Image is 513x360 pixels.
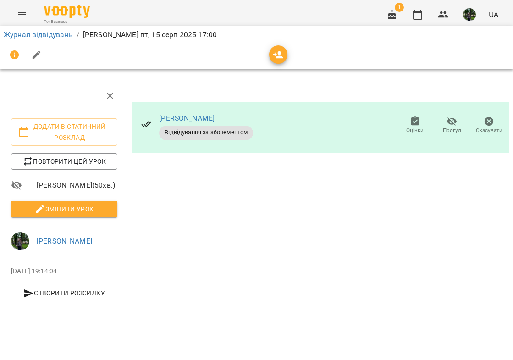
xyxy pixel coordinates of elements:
img: 295700936d15feefccb57b2eaa6bd343.jpg [463,8,476,21]
button: Скасувати [470,113,507,138]
img: 295700936d15feefccb57b2eaa6bd343.jpg [11,232,29,250]
button: Повторити цей урок [11,153,117,170]
span: 1 [395,3,404,12]
span: Скасувати [476,127,502,134]
span: For Business [44,19,90,25]
button: UA [485,6,502,23]
span: Змінити урок [18,204,110,215]
span: Відвідування за абонементом [159,128,253,137]
a: Журнал відвідувань [4,30,73,39]
p: [PERSON_NAME] пт, 15 серп 2025 17:00 [83,29,217,40]
li: / [77,29,79,40]
button: Оцінки [397,113,434,138]
button: Menu [11,4,33,26]
span: UA [489,10,498,19]
button: Додати в статичний розклад [11,118,117,146]
span: [PERSON_NAME] ( 50 хв. ) [37,180,117,191]
span: Повторити цей урок [18,156,110,167]
img: Voopty Logo [44,5,90,18]
a: [PERSON_NAME] [159,114,215,122]
button: Прогул [434,113,471,138]
p: [DATE] 19:14:04 [11,267,117,276]
button: Змінити урок [11,201,117,217]
nav: breadcrumb [4,29,509,40]
span: Прогул [443,127,461,134]
span: Оцінки [406,127,424,134]
span: Створити розсилку [15,288,114,299]
span: Додати в статичний розклад [18,121,110,143]
button: Створити розсилку [11,285,117,301]
a: [PERSON_NAME] [37,237,92,245]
